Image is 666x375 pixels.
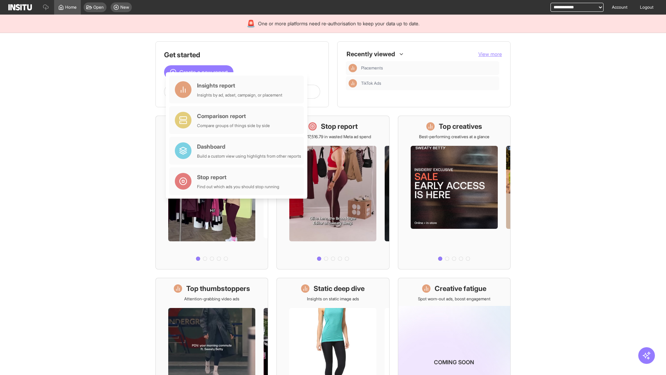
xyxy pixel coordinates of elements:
span: Placements [361,65,496,71]
span: One or more platforms need re-authorisation to keep your data up to date. [258,20,419,27]
h1: Stop report [321,122,358,131]
span: Open [93,5,104,10]
span: View more [478,51,502,57]
div: Find out which ads you should stop running [197,184,279,190]
a: Stop reportSave £17,516.79 in wasted Meta ad spend [276,116,389,269]
div: Stop report [197,173,279,181]
div: Compare groups of things side by side [197,123,270,128]
a: Top creativesBest-performing creatives at a glance [398,116,511,269]
div: Dashboard [197,142,301,151]
h1: Top creatives [439,122,482,131]
div: 🚨 [247,19,255,28]
button: View more [478,51,502,58]
h1: Get started [164,50,320,60]
a: What's live nowSee all active ads instantly [155,116,268,269]
span: Create a new report [179,68,228,76]
h1: Static deep dive [314,284,365,293]
span: TikTok Ads [361,81,381,86]
span: Placements [361,65,383,71]
span: TikTok Ads [361,81,496,86]
div: Comparison report [197,112,270,120]
div: Insights by ad, adset, campaign, or placement [197,92,282,98]
div: Insights [349,79,357,87]
div: Insights [349,64,357,72]
img: Logo [8,4,32,10]
h1: Top thumbstoppers [186,284,250,293]
div: Build a custom view using highlights from other reports [197,153,301,159]
span: New [120,5,129,10]
span: Home [65,5,77,10]
p: Attention-grabbing video ads [184,296,239,302]
p: Insights on static image ads [307,296,359,302]
p: Save £17,516.79 in wasted Meta ad spend [295,134,371,140]
p: Best-performing creatives at a glance [419,134,489,140]
button: Create a new report [164,65,233,79]
div: Insights report [197,81,282,90]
